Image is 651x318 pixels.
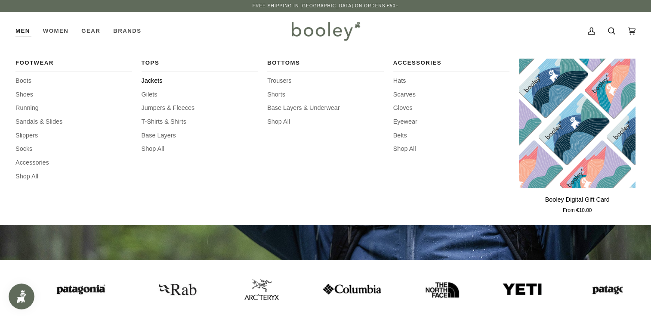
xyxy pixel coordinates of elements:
a: Accessories [15,158,132,168]
a: Running [15,103,132,113]
span: Brands [113,27,141,35]
a: Brands [107,12,148,50]
iframe: Button to open loyalty program pop-up [9,284,34,309]
span: From €10.00 [563,207,592,215]
a: Eyewear [393,117,510,127]
a: Shop All [393,144,510,154]
a: Accessories [393,59,510,72]
span: Gear [81,27,100,35]
a: Gloves [393,103,510,113]
a: Gear [75,12,107,50]
product-grid-item-variant: €10.00 [519,59,636,188]
a: Tops [142,59,258,72]
a: Jumpers & Fleeces [142,103,258,113]
span: Footwear [15,59,132,67]
a: T-Shirts & Shirts [142,117,258,127]
span: Accessories [393,59,510,67]
span: Women [43,27,68,35]
a: Gilets [142,90,258,100]
a: Shop All [142,144,258,154]
a: Men [15,12,37,50]
span: Tops [142,59,258,67]
a: Shop All [15,172,132,181]
a: Socks [15,144,132,154]
a: Trousers [267,76,384,86]
product-grid-item: Booley Digital Gift Card [519,59,636,214]
span: Bottoms [267,59,384,67]
a: Slippers [15,131,132,140]
a: Shoes [15,90,132,100]
a: Shorts [267,90,384,100]
a: Jackets [142,76,258,86]
a: Shop All [267,117,384,127]
a: Boots [15,76,132,86]
a: Scarves [393,90,510,100]
a: Footwear [15,59,132,72]
p: Free Shipping in [GEOGRAPHIC_DATA] on Orders €50+ [253,3,398,9]
a: Women [37,12,75,50]
a: Base Layers [142,131,258,140]
p: Booley Digital Gift Card [545,195,610,205]
a: Sandals & Slides [15,117,132,127]
a: Belts [393,131,510,140]
a: Booley Digital Gift Card [519,192,636,215]
a: Booley Digital Gift Card [519,59,636,188]
a: Base Layers & Underwear [267,103,384,113]
a: Bottoms [267,59,384,72]
img: Booley [288,19,363,44]
a: Hats [393,76,510,86]
div: Men Footwear Boots Shoes Running Sandals & Slides Slippers Socks Accessories Shop All Tops Jacket... [15,12,37,50]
